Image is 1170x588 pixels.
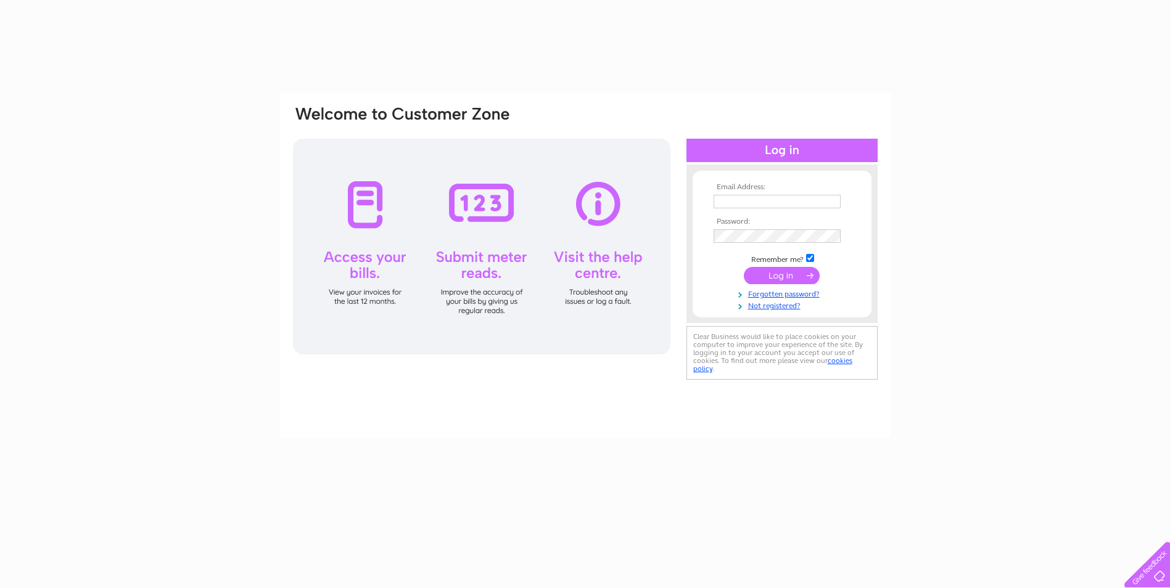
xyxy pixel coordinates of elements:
[686,326,878,380] div: Clear Business would like to place cookies on your computer to improve your experience of the sit...
[711,252,854,264] td: Remember me?
[714,287,854,299] a: Forgotten password?
[711,183,854,192] th: Email Address:
[744,267,820,284] input: Submit
[714,299,854,311] a: Not registered?
[693,356,852,373] a: cookies policy
[711,218,854,226] th: Password:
